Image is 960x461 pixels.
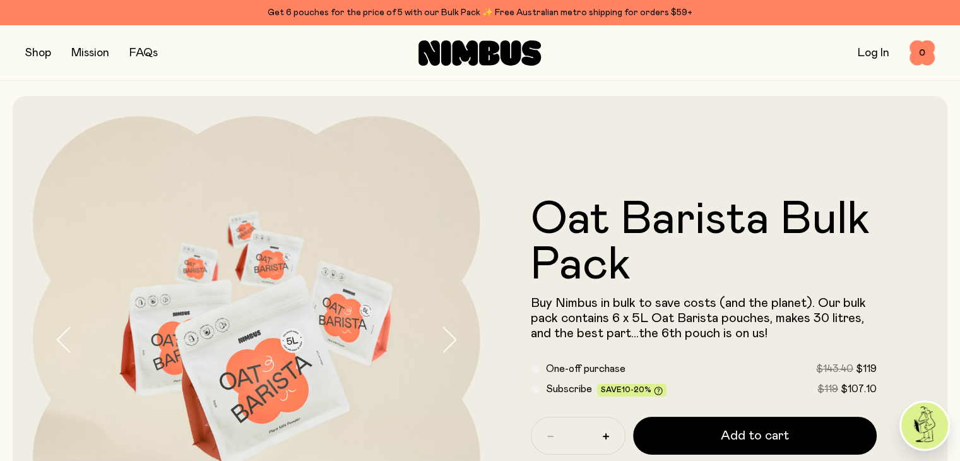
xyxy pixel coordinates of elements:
[816,364,853,374] span: $143.40
[531,197,877,288] h1: Oat Barista Bulk Pack
[71,47,109,59] a: Mission
[910,40,935,66] button: 0
[129,47,158,59] a: FAQs
[601,386,663,395] span: Save
[622,386,651,393] span: 10-20%
[856,364,877,374] span: $119
[546,384,592,394] span: Subscribe
[546,364,625,374] span: One-off purchase
[817,384,838,394] span: $119
[633,417,877,455] button: Add to cart
[25,5,935,20] div: Get 6 pouches for the price of 5 with our Bulk Pack ✨ Free Australian metro shipping for orders $59+
[858,47,889,59] a: Log In
[721,427,789,445] span: Add to cart
[901,402,948,449] img: agent
[841,384,877,394] span: $107.10
[531,297,866,340] span: Buy Nimbus in bulk to save costs (and the planet). Our bulk pack contains 6 x 5L Oat Barista pouc...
